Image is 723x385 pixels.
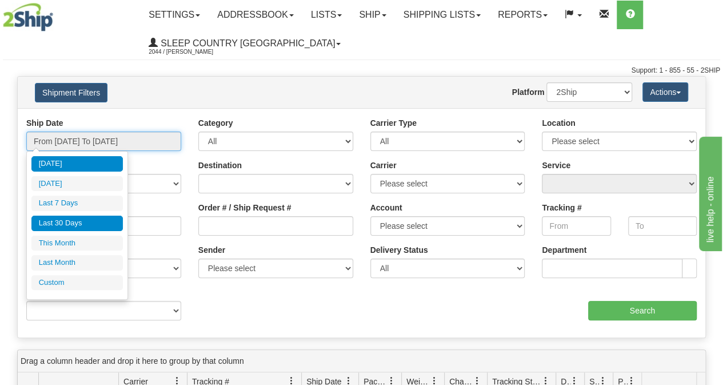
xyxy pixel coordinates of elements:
a: Addressbook [209,1,302,29]
a: Lists [302,1,350,29]
label: Department [542,244,586,256]
a: Reports [489,1,556,29]
label: Location [542,117,575,129]
input: Search [588,301,697,320]
label: Carrier Type [370,117,417,129]
li: This Month [31,236,123,251]
span: 2044 / [PERSON_NAME] [149,46,234,58]
li: [DATE] [31,156,123,172]
label: Tracking # [542,202,581,213]
div: grid grouping header [18,350,705,372]
img: logo2044.jpg [3,3,53,31]
label: Delivery Status [370,244,428,256]
label: Service [542,160,570,171]
label: Platform [512,86,545,98]
li: Last 7 Days [31,196,123,211]
span: Sleep Country [GEOGRAPHIC_DATA] [158,38,335,48]
a: Shipping lists [395,1,489,29]
button: Actions [642,82,688,102]
input: From [542,216,610,236]
label: Category [198,117,233,129]
input: To [628,216,697,236]
label: Ship Date [26,117,63,129]
a: Settings [140,1,209,29]
label: Account [370,202,402,213]
label: Sender [198,244,225,256]
label: Destination [198,160,242,171]
label: Carrier [370,160,397,171]
div: Support: 1 - 855 - 55 - 2SHIP [3,66,720,76]
li: [DATE] [31,176,123,192]
iframe: chat widget [697,134,722,251]
button: Shipment Filters [35,83,107,102]
a: Sleep Country [GEOGRAPHIC_DATA] 2044 / [PERSON_NAME] [140,29,349,58]
div: live help - online [9,7,106,21]
li: Custom [31,275,123,291]
a: Ship [350,1,394,29]
li: Last Month [31,255,123,271]
label: Order # / Ship Request # [198,202,291,213]
li: Last 30 Days [31,216,123,231]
